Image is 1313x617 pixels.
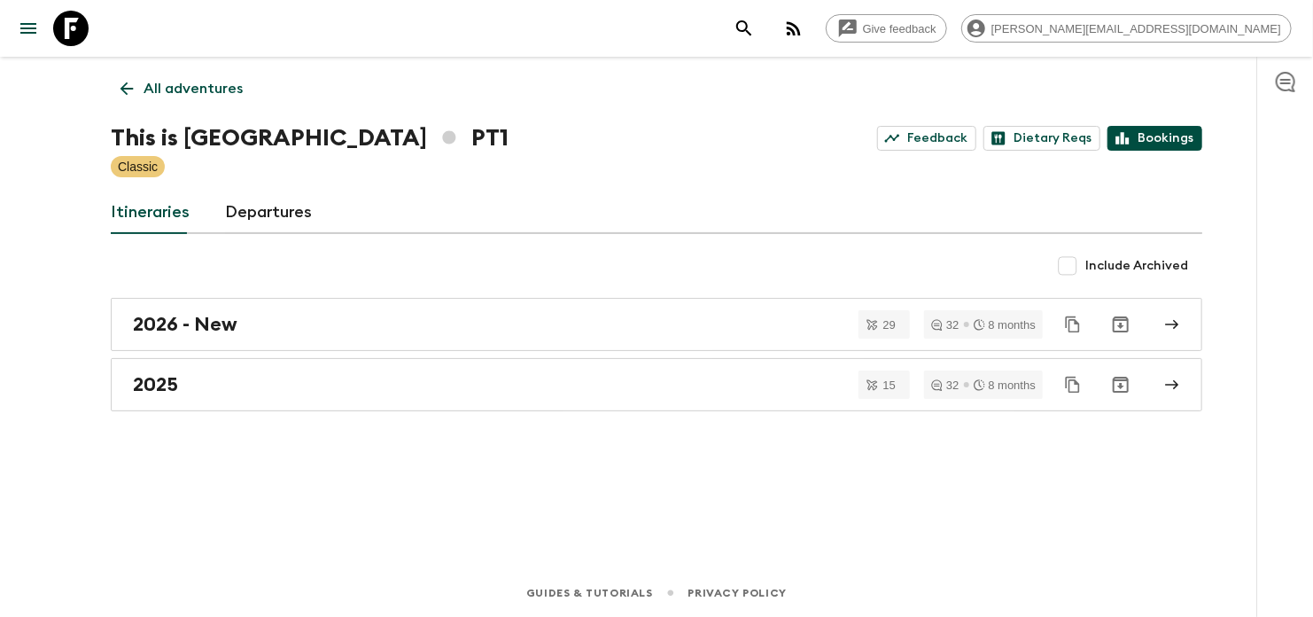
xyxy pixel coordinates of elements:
[1057,308,1089,340] button: Duplicate
[877,126,976,151] a: Feedback
[826,14,947,43] a: Give feedback
[688,583,787,603] a: Privacy Policy
[133,373,178,396] h2: 2025
[1085,257,1188,275] span: Include Archived
[1103,367,1138,402] button: Archive
[111,121,509,156] h1: This is [GEOGRAPHIC_DATA] PT1
[873,379,906,391] span: 15
[118,158,158,176] p: Classic
[144,78,243,99] p: All adventures
[1103,307,1138,342] button: Archive
[111,358,1202,411] a: 2025
[931,319,959,331] div: 32
[726,11,762,46] button: search adventures
[974,319,1036,331] div: 8 months
[982,22,1291,35] span: [PERSON_NAME][EMAIL_ADDRESS][DOMAIN_NAME]
[873,319,906,331] span: 29
[1057,369,1089,401] button: Duplicate
[974,379,1036,391] div: 8 months
[111,71,252,106] a: All adventures
[133,313,237,336] h2: 2026 - New
[11,11,46,46] button: menu
[225,191,312,234] a: Departures
[961,14,1292,43] div: [PERSON_NAME][EMAIL_ADDRESS][DOMAIN_NAME]
[111,191,190,234] a: Itineraries
[526,583,653,603] a: Guides & Tutorials
[931,379,959,391] div: 32
[1107,126,1202,151] a: Bookings
[983,126,1100,151] a: Dietary Reqs
[853,22,946,35] span: Give feedback
[111,298,1202,351] a: 2026 - New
